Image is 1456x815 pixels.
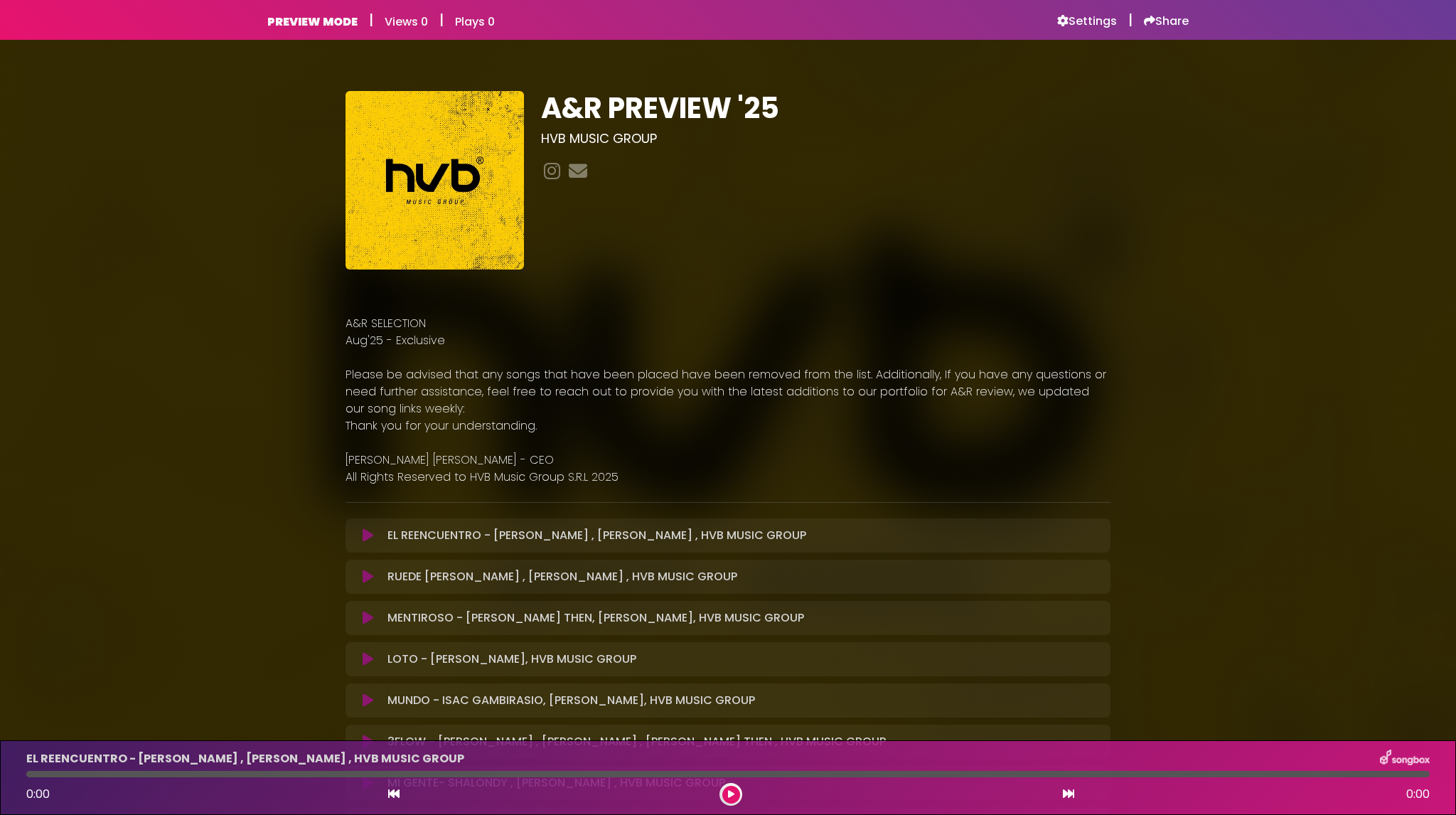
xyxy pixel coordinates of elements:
img: songbox-logo-white.png [1380,750,1430,768]
p: Please be advised that any songs that have been placed have been removed from the list. Additiona... [346,366,1110,417]
p: EL REENCUENTRO - [PERSON_NAME] , [PERSON_NAME] , HVB MUSIC GROUP [387,527,806,544]
p: LOTO - [PERSON_NAME], HVB MUSIC GROUP [387,651,636,668]
p: Thank you for your understanding. [346,417,1110,435]
p: All Rights Reserved to HVB Music Group S.R.L 2025 [346,469,1110,486]
p: RUEDE [PERSON_NAME] , [PERSON_NAME] , HVB MUSIC GROUP [387,568,737,585]
p: MUNDO - ISAC GAMBIRASIO, [PERSON_NAME], HVB MUSIC GROUP [387,692,755,709]
a: Share [1144,14,1189,28]
p: A&R SELECTION [346,315,1110,332]
h6: PREVIEW MODE [267,15,358,28]
h3: HVB MUSIC GROUP [541,131,1110,147]
p: 3FLOW - [PERSON_NAME] , [PERSON_NAME] , [PERSON_NAME] THEN , HVB MUSIC GROUP [387,733,886,750]
h5: | [1128,11,1133,28]
span: 0:00 [1406,786,1430,803]
h6: Plays 0 [455,15,495,28]
h5: | [369,11,373,28]
a: Settings [1057,14,1117,28]
p: Aug'25 - Exclusive [346,332,1110,349]
p: MENTIROSO - [PERSON_NAME] THEN, [PERSON_NAME], HVB MUSIC GROUP [387,609,804,627]
p: [PERSON_NAME] [PERSON_NAME] - CEO [346,452,1110,469]
span: 0:00 [26,786,50,802]
p: EL REENCUENTRO - [PERSON_NAME] , [PERSON_NAME] , HVB MUSIC GROUP [26,750,464,767]
img: tKzGsWENRHGakaNn8Os5 [346,91,524,270]
h1: A&R PREVIEW '25 [541,91,1110,125]
h5: | [439,11,444,28]
h6: Views 0 [385,15,428,28]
